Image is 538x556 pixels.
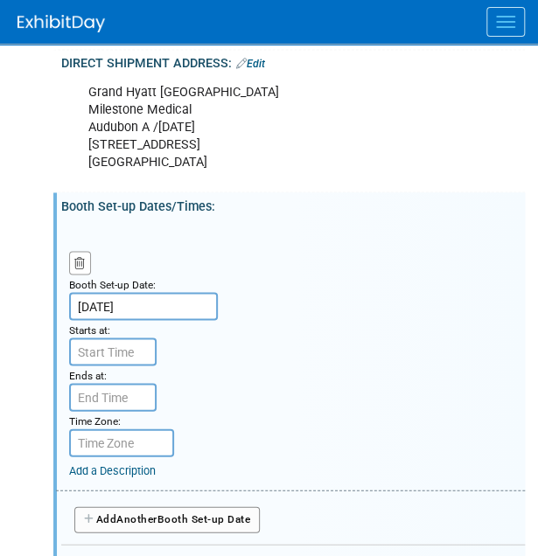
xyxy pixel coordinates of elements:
small: Time Zone: [69,414,121,427]
input: Start Time [69,337,157,365]
div: DIRECT SHIPMENT ADDRESS: [61,50,525,73]
a: Add a Description [69,463,156,476]
small: Booth Set-up Date: [69,278,156,290]
small: Starts at: [69,323,110,336]
div: Booth Set-up Dates/Times: [61,192,525,214]
button: Menu [486,7,525,37]
div: Grand Hyatt [GEOGRAPHIC_DATA] Milestone Medical Audubon A /[DATE] [STREET_ADDRESS] [GEOGRAPHIC_DATA] [76,75,493,180]
input: End Time [69,383,157,411]
small: Ends at: [69,369,107,381]
a: Edit [236,58,265,70]
button: AddAnotherBooth Set-up Date [74,506,260,532]
img: ExhibitDay [17,15,105,32]
input: Time Zone [69,428,174,456]
input: Date [69,292,218,320]
span: Another [116,512,157,525]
